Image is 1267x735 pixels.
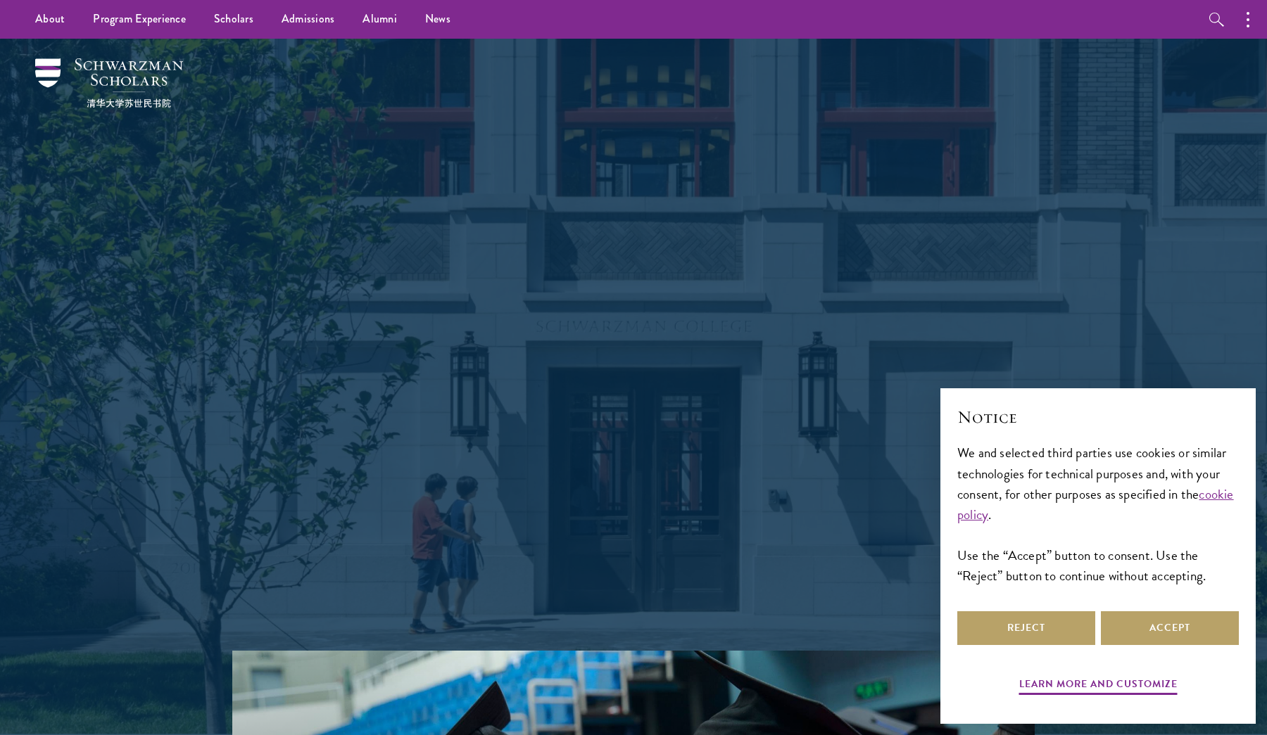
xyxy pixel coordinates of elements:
[957,484,1234,525] a: cookie policy
[957,442,1239,585] div: We and selected third parties use cookies or similar technologies for technical purposes and, wit...
[957,405,1239,429] h2: Notice
[957,611,1095,645] button: Reject
[1019,675,1178,697] button: Learn more and customize
[1101,611,1239,645] button: Accept
[35,58,183,108] img: Schwarzman Scholars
